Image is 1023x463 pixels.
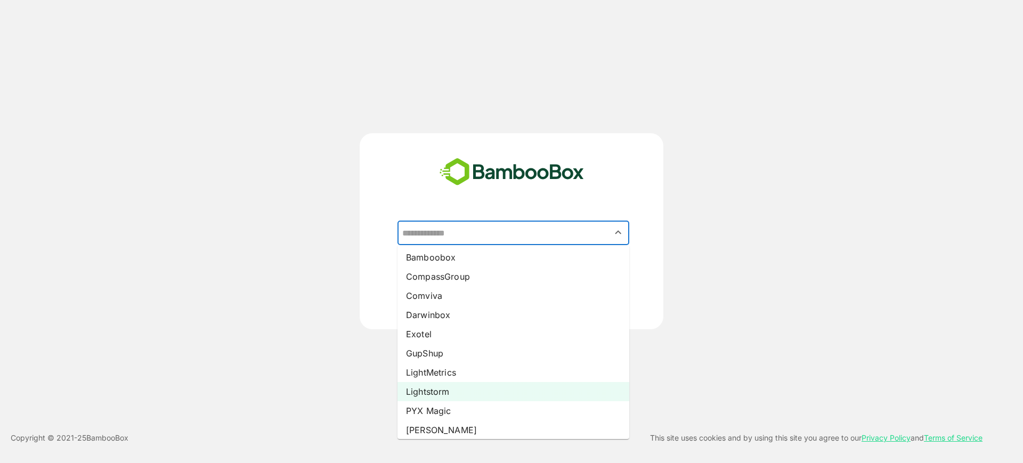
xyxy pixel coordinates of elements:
[862,433,911,442] a: Privacy Policy
[434,155,590,190] img: bamboobox
[611,225,626,240] button: Close
[397,267,629,286] li: CompassGroup
[397,401,629,420] li: PYX Magic
[397,420,629,440] li: [PERSON_NAME]
[397,324,629,344] li: Exotel
[650,432,983,444] p: This site uses cookies and by using this site you agree to our and
[397,248,629,267] li: Bamboobox
[397,363,629,382] li: LightMetrics
[924,433,983,442] a: Terms of Service
[397,305,629,324] li: Darwinbox
[397,286,629,305] li: Comviva
[11,432,128,444] p: Copyright © 2021- 25 BambooBox
[397,382,629,401] li: Lightstorm
[397,344,629,363] li: GupShup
